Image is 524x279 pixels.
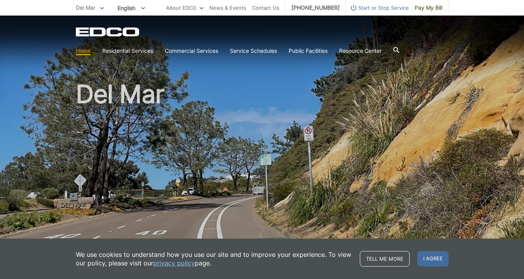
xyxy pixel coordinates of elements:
span: Del Mar [76,4,95,11]
h1: Del Mar [76,82,449,252]
a: Public Facilities [289,47,328,55]
a: Home [76,47,91,55]
a: Commercial Services [165,47,218,55]
a: EDCD logo. Return to the homepage. [76,27,140,37]
span: I agree [417,251,449,267]
span: English [112,2,151,14]
span: Pay My Bill [415,3,442,12]
a: Resource Center [339,47,382,55]
a: Service Schedules [230,47,277,55]
a: About EDCO [166,3,203,12]
a: Contact Us [252,3,279,12]
a: Residential Services [102,47,153,55]
a: News & Events [209,3,246,12]
a: Tell me more [360,251,410,267]
p: We use cookies to understand how you use our site and to improve your experience. To view our pol... [76,250,352,267]
a: privacy policy [153,259,195,267]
